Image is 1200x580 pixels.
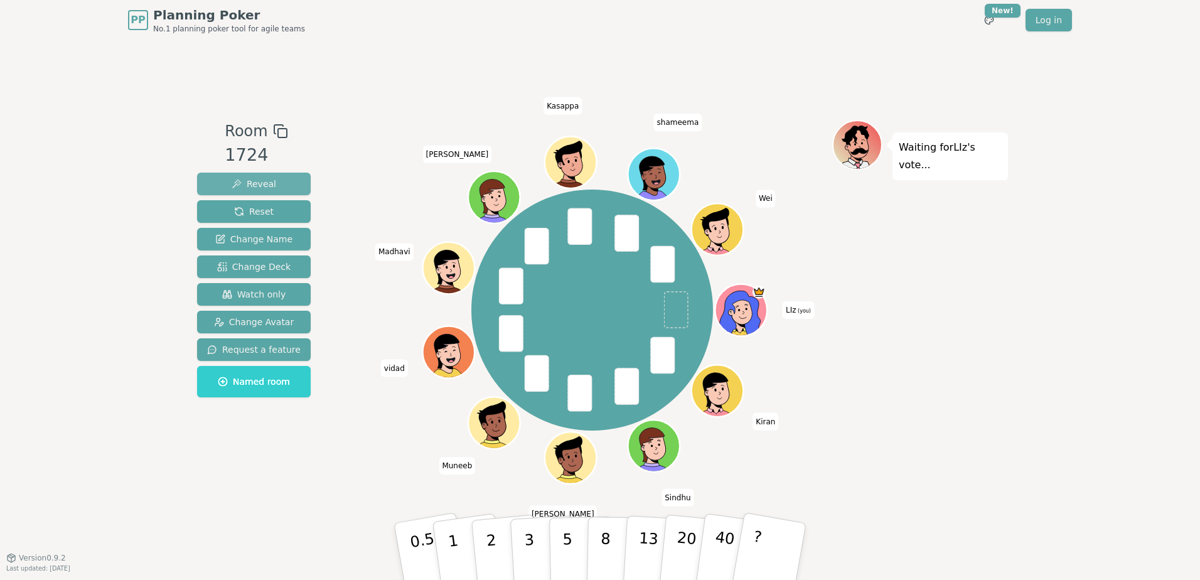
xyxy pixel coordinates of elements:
[197,200,311,223] button: Reset
[232,178,276,190] span: Reveal
[753,413,778,431] span: Click to change your name
[218,375,290,388] span: Named room
[6,565,70,572] span: Last updated: [DATE]
[717,286,766,335] button: Click to change your avatar
[19,553,66,563] span: Version 0.9.2
[197,338,311,361] button: Request a feature
[375,243,414,260] span: Click to change your name
[796,308,811,314] span: (you)
[899,139,1002,174] p: Waiting for LIz 's vote...
[197,255,311,278] button: Change Deck
[214,316,294,328] span: Change Avatar
[217,260,291,273] span: Change Deck
[215,233,292,245] span: Change Name
[197,311,311,333] button: Change Avatar
[197,173,311,195] button: Reveal
[207,343,301,356] span: Request a feature
[756,190,776,207] span: Click to change your name
[222,288,286,301] span: Watch only
[197,366,311,397] button: Named room
[234,205,274,218] span: Reset
[528,505,597,523] span: Click to change your name
[225,142,287,168] div: 1724
[439,457,475,475] span: Click to change your name
[197,283,311,306] button: Watch only
[783,301,814,319] span: Click to change your name
[197,228,311,250] button: Change Name
[6,553,66,563] button: Version0.9.2
[544,97,582,115] span: Click to change your name
[1026,9,1072,31] a: Log in
[128,6,305,34] a: PPPlanning PokerNo.1 planning poker tool for agile teams
[153,24,305,34] span: No.1 planning poker tool for agile teams
[153,6,305,24] span: Planning Poker
[753,286,766,299] span: LIz is the host
[654,114,702,131] span: Click to change your name
[423,146,492,163] span: Click to change your name
[985,4,1021,18] div: New!
[381,360,408,377] span: Click to change your name
[662,489,694,507] span: Click to change your name
[225,120,267,142] span: Room
[978,9,1000,31] button: New!
[131,13,145,28] span: PP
